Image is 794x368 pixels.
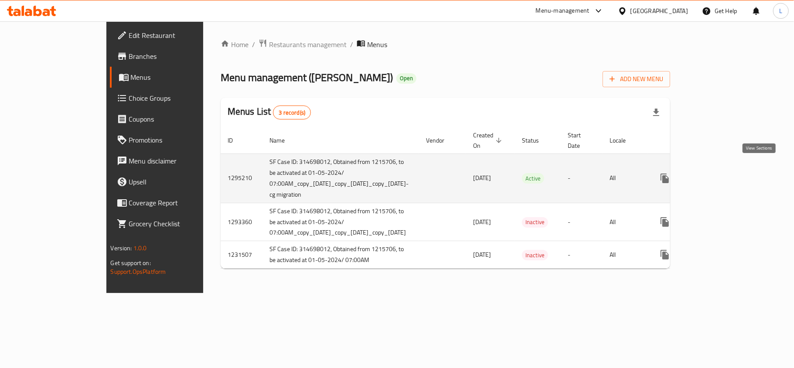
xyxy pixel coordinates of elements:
span: Promotions [129,135,232,145]
button: Add New Menu [603,71,670,87]
a: Coverage Report [110,192,239,213]
a: Support.OpsPlatform [111,266,166,277]
li: / [252,39,255,50]
span: Inactive [522,250,548,260]
td: - [561,241,603,269]
a: Coupons [110,109,239,129]
span: 1.0.0 [133,242,147,254]
a: Menu disclaimer [110,150,239,171]
div: Export file [646,102,667,123]
span: Status [522,135,550,146]
a: Choice Groups [110,88,239,109]
span: Menu management ( [PERSON_NAME] ) [221,68,393,87]
span: Grocery Checklist [129,218,232,229]
span: Inactive [522,217,548,227]
span: Coupons [129,114,232,124]
span: Upsell [129,177,232,187]
td: All [603,153,647,203]
td: All [603,241,647,269]
span: Version: [111,242,132,254]
td: 1231507 [221,241,262,269]
span: Edit Restaurant [129,30,232,41]
span: Open [396,75,416,82]
span: [DATE] [473,172,491,184]
td: 1295210 [221,153,262,203]
span: Vendor [426,135,456,146]
span: Active [522,174,544,184]
button: more [654,168,675,189]
th: Actions [647,127,745,154]
span: Add New Menu [610,74,663,85]
div: Inactive [522,217,548,228]
span: L [779,6,782,16]
td: SF Case ID: 314698012, Obtained from 1215706, to be activated at 01-05-2024/ 07:00AM_copy_[DATE]_... [262,203,419,241]
nav: breadcrumb [221,39,671,50]
span: Name [269,135,296,146]
a: Grocery Checklist [110,213,239,234]
td: All [603,203,647,241]
span: Choice Groups [129,93,232,103]
a: Restaurants management [259,39,347,50]
div: [GEOGRAPHIC_DATA] [630,6,688,16]
span: Branches [129,51,232,61]
td: SF Case ID: 314698012, Obtained from 1215706, to be activated at 01-05-2024/ 07:00AM_copy_[DATE]_... [262,153,419,203]
td: 1293360 [221,203,262,241]
button: more [654,244,675,265]
div: Total records count [273,106,311,119]
button: more [654,211,675,232]
span: Locale [610,135,637,146]
a: Branches [110,46,239,67]
li: / [350,39,353,50]
span: Get support on: [111,257,151,269]
span: Menu disclaimer [129,156,232,166]
td: - [561,203,603,241]
span: Start Date [568,130,592,151]
span: Menus [367,39,387,50]
table: enhanced table [221,127,745,269]
a: Upsell [110,171,239,192]
span: 3 record(s) [273,109,310,117]
a: Menus [110,67,239,88]
span: Created On [473,130,504,151]
div: Menu-management [536,6,590,16]
a: Edit Restaurant [110,25,239,46]
a: Promotions [110,129,239,150]
span: Restaurants management [269,39,347,50]
div: Active [522,173,544,184]
span: Menus [131,72,232,82]
td: SF Case ID: 314698012, Obtained from 1215706, to be activated at 01-05-2024/ 07:00AM [262,241,419,269]
span: [DATE] [473,249,491,260]
span: Coverage Report [129,198,232,208]
td: - [561,153,603,203]
span: [DATE] [473,216,491,228]
div: Open [396,73,416,84]
span: ID [228,135,244,146]
h2: Menus List [228,105,311,119]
